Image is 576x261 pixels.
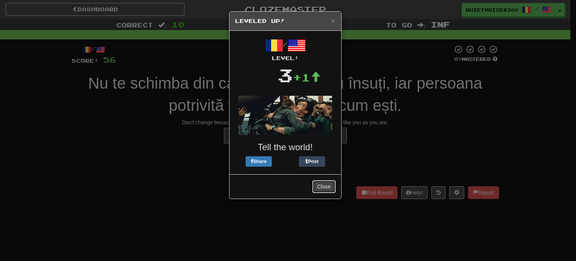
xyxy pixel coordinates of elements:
div: / [235,36,336,62]
h5: Leveled Up! [235,17,336,25]
div: 3 [277,62,293,88]
div: Level: [235,54,336,62]
div: +1 [293,70,321,85]
button: Close [312,180,336,193]
button: Share [246,156,272,167]
span: × [331,16,335,25]
button: Post [299,156,325,167]
img: topgun-769e91374289d1a7cee4bdcce2229f64f1fa97f7cbbef9a35b896cb17c9c8419.gif [238,96,332,135]
button: Close [331,17,335,24]
iframe: X Post Button [272,156,299,167]
h3: Tell the world! [235,142,336,152]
